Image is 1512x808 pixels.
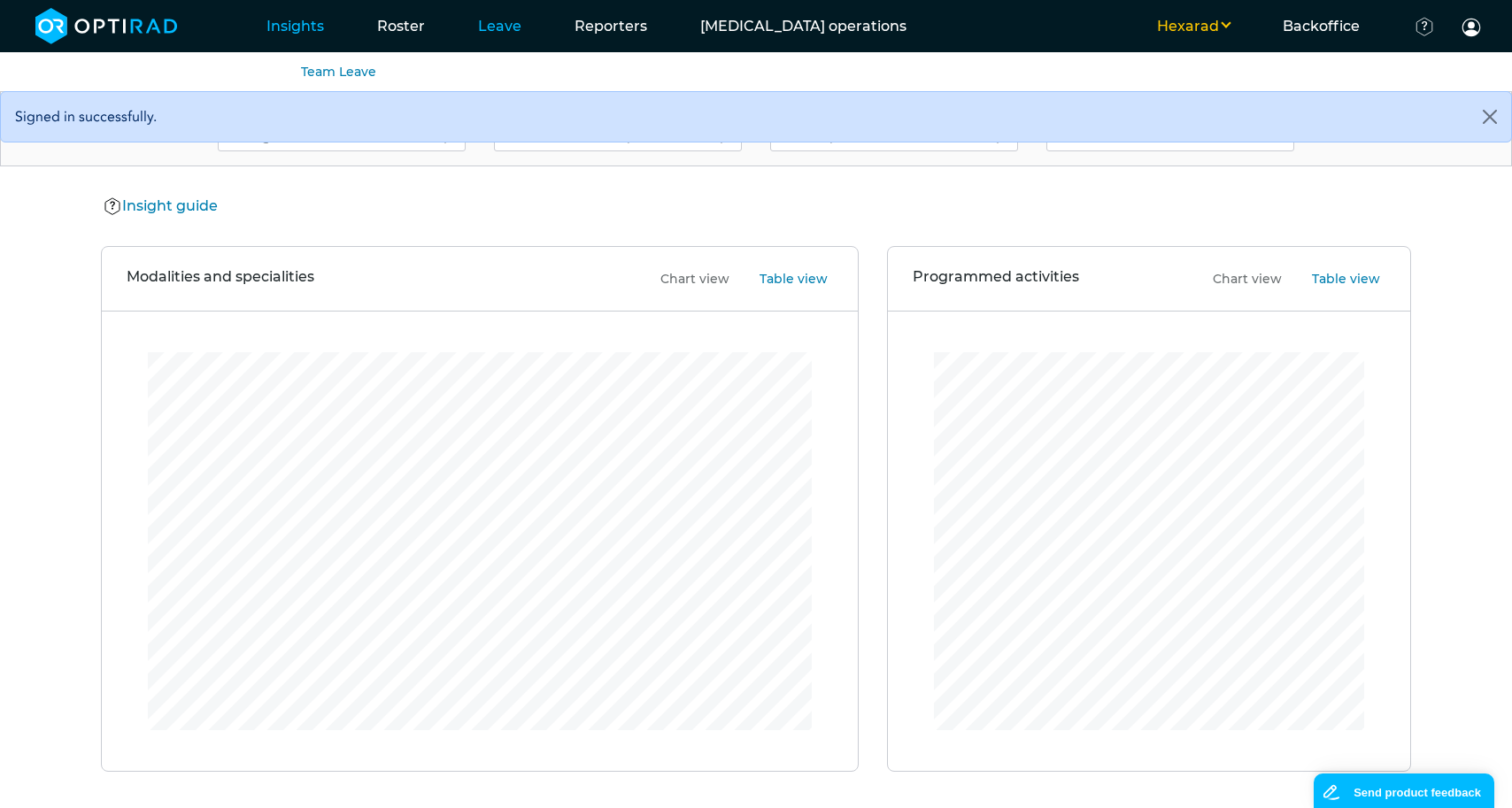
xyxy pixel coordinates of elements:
[101,195,223,218] button: Insight guide
[913,268,1079,289] h3: Programmed activities
[738,269,833,289] button: Table view
[639,269,735,289] button: Chart view
[1469,92,1511,142] button: Close
[1130,16,1256,37] button: Hexarad
[1192,269,1287,289] button: Chart view
[35,8,178,44] img: brand-opti-rad-logos-blue-and-white-d2f68631ba2948856bd03f2d395fb146ddc8fb01b4b6e9315ea85fa773367...
[301,64,376,80] a: Team Leave
[104,196,122,217] img: Help Icon
[1291,269,1385,289] button: Table view
[127,268,314,289] h3: Modalities and specialities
